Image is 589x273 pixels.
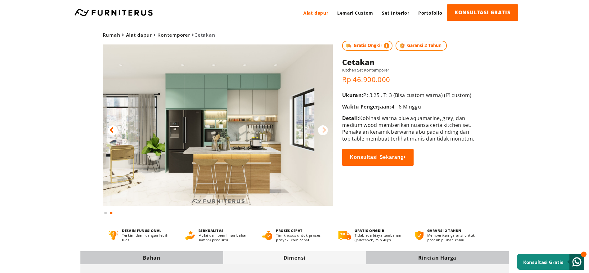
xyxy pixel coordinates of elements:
[198,233,247,242] font: Mulai dari pemilihan bahan sampai produksi
[418,254,456,261] font: Rincian Harga
[122,228,161,233] font: DESAIN FUNGSIONAL
[355,228,384,233] font: GRATIS ONGKIR
[299,4,333,21] a: Alat dapur
[342,103,392,110] font: Waktu Pengerjaan:
[418,10,442,16] font: Portofolio
[350,155,404,160] font: Konsultasi Sekarang
[414,4,447,21] a: Portofolio
[103,32,120,38] a: Rumah
[185,231,195,240] img: berkualitas.png
[143,254,161,261] font: Bahan
[283,254,306,261] font: Dimensi
[355,233,401,242] font: Tidak ada biaya tambahan (Jadetabek, min 40jt)
[342,92,363,99] font: Ukuran:
[338,231,351,240] img: gratis-ongkir.png
[427,228,461,233] font: GARANSI 2 TAHUN
[382,10,410,16] font: Set Interior
[157,32,190,38] a: Kontemporer
[303,10,328,16] font: Alat dapur
[333,4,378,21] a: Lemari Custom
[378,4,414,21] a: Set Interior
[363,92,471,99] font: P: 3.25 , T: 3 (Bisa custom warna) (☑ custom)
[345,42,352,49] img: shipping.jpg
[517,254,584,270] a: Konsultasi Gratis
[122,233,168,242] font: Terkini dan ruangan lebih luas
[399,42,406,49] img: protect.png
[337,10,373,16] font: Lemari Custom
[342,67,389,73] font: Kitchen Set Kontemporer
[262,231,272,240] img: proses-cepat.png
[194,32,215,38] font: Cetakan
[523,259,563,265] font: Konsultasi Gratis
[342,149,414,166] button: Konsultasi Sekarang
[126,32,152,38] a: Alat dapur
[447,4,518,21] a: KONSULTASI GRATIS
[342,115,474,142] font: Kobinasi warna blue aquamarine, grey, dan medium wood memberikan nuansa ceria kitchen set. Pemaka...
[415,231,423,240] img: bergaransi.png
[276,233,321,242] font: Tim khusus untuk proses proyek lebih cepat
[407,42,442,48] font: Garansi 2 Tahun
[384,42,389,49] img: info-colored.png
[276,228,303,233] font: PROSES CEPAT
[342,75,390,84] font: Rp 46.900.000
[342,57,374,67] font: Cetakan
[427,233,475,242] font: Memberikan garansi untuk produk pilihan kamu
[108,231,119,240] img: desain-fungsional.png
[342,115,359,122] font: Detail:
[455,9,510,16] font: KONSULTASI GRATIS
[198,228,224,233] font: BERKUALITAS
[354,42,382,48] font: Gratis Ongkir
[392,103,421,110] font: 4 - 6 Minggu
